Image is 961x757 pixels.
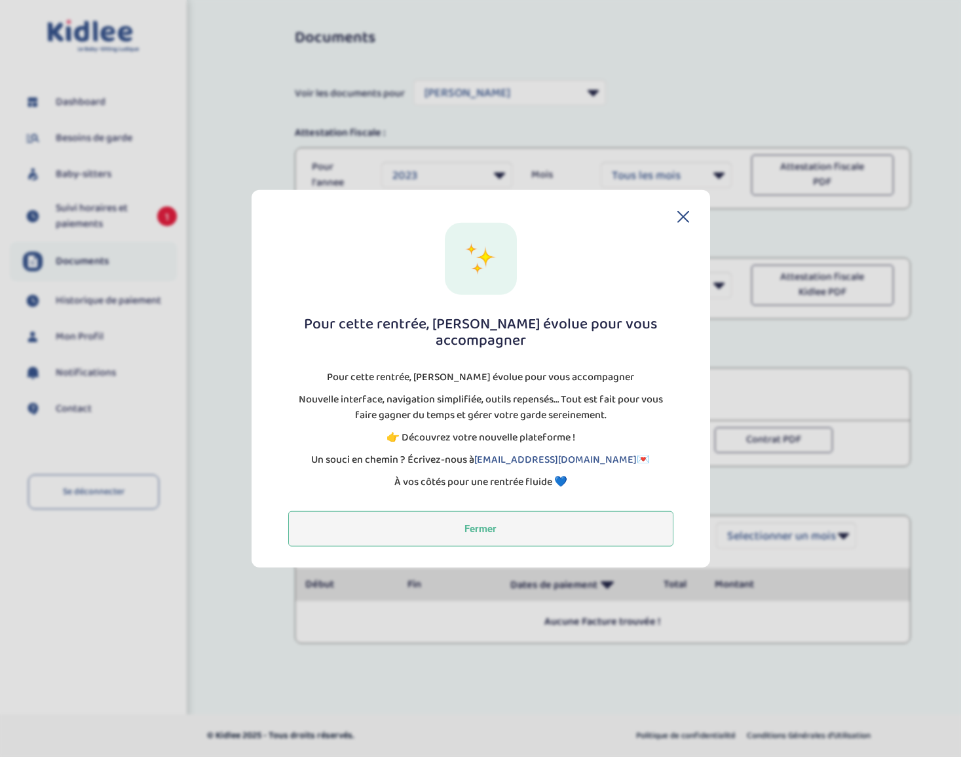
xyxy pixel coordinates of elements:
p: Nouvelle interface, navigation simplifiée, outils repensés… Tout est fait pour vous faire gagner ... [288,392,673,423]
a: [EMAIL_ADDRESS][DOMAIN_NAME] [474,452,637,468]
p: Un souci en chemin ? Écrivez-nous à 💌 [311,452,650,468]
h1: Pour cette rentrée, [PERSON_NAME] évolue pour vous accompagner [288,315,673,349]
p: À vos côtés pour une rentrée fluide 💙 [394,475,567,490]
img: New Design Icon [464,242,497,275]
p: 👉 Découvrez votre nouvelle plateforme ! [386,430,575,446]
p: Pour cette rentrée, [PERSON_NAME] évolue pour vous accompagner [327,370,634,385]
button: Fermer [288,511,673,547]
